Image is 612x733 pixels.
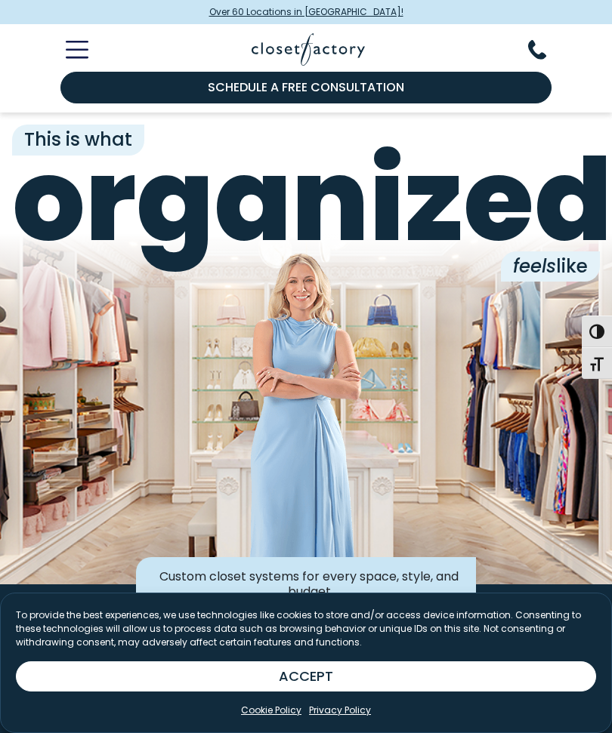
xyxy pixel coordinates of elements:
[241,704,301,717] a: Cookie Policy
[16,661,596,691] button: ACCEPT
[12,143,600,257] span: organized
[209,5,403,19] span: Over 60 Locations in [GEOGRAPHIC_DATA]!
[48,41,88,59] button: Toggle Mobile Menu
[582,347,612,379] button: Toggle Font size
[16,608,596,649] p: To provide the best experiences, we use technologies like cookies to store and/or access device i...
[60,72,552,103] a: Schedule a Free Consultation
[501,251,600,282] span: like
[513,253,556,279] i: feels
[582,316,612,347] button: Toggle High Contrast
[136,557,476,611] div: Custom closet systems for every space, style, and budget
[309,704,371,717] a: Privacy Policy
[252,33,365,66] img: Closet Factory Logo
[528,40,564,60] button: Phone Number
